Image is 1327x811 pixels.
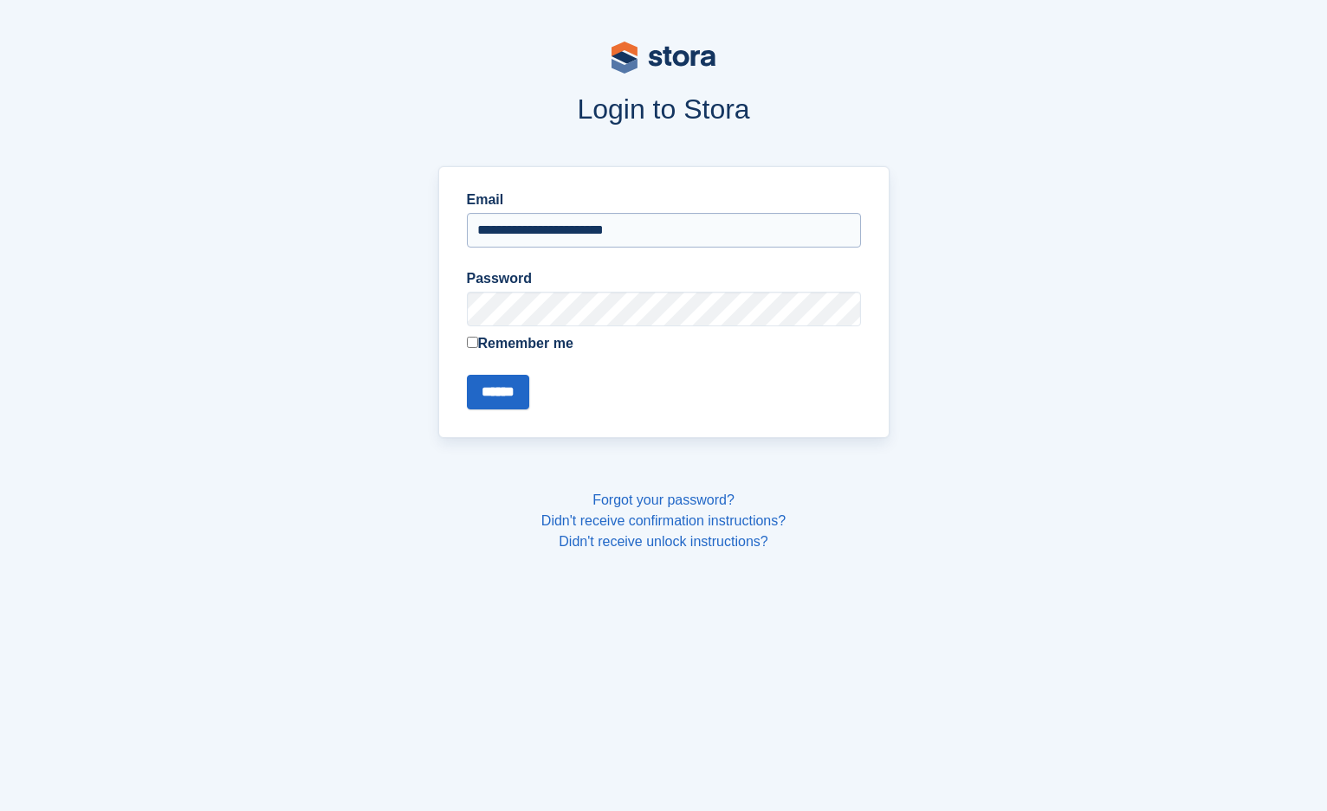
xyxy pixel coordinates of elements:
[467,337,478,348] input: Remember me
[612,42,715,74] img: stora-logo-53a41332b3708ae10de48c4981b4e9114cc0af31d8433b30ea865607fb682f29.svg
[541,513,786,528] a: Didn't receive confirmation instructions?
[559,534,767,549] a: Didn't receive unlock instructions?
[467,190,861,210] label: Email
[592,492,735,507] a: Forgot your password?
[467,268,861,289] label: Password
[107,93,1220,125] h1: Login to Stora
[467,333,861,354] label: Remember me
